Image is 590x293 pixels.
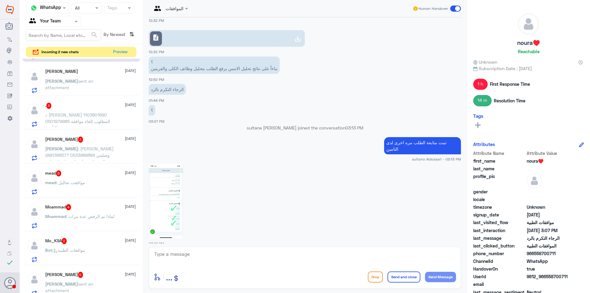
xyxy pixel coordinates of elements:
span: [DATE] [125,136,136,141]
button: search [91,30,98,40]
span: 3 [46,103,52,109]
span: signup_date [473,212,525,218]
span: 2 [527,258,571,264]
h6: Attributes [473,141,495,147]
img: defaultAdmin.png [27,238,42,253]
input: Search by Name, Local etc… [26,30,101,41]
h5: noura♥️ [517,39,540,46]
span: 3 [78,137,83,143]
span: Subscription Date : [DATE] [473,65,584,72]
h6: Tags [473,113,483,119]
span: description [152,34,159,41]
span: null [527,188,571,195]
span: Unknown [473,59,497,65]
h5: mead [45,170,61,176]
span: 01:44 PM [149,98,164,102]
span: profile_pic [473,173,525,187]
span: ... [166,271,172,282]
span: first_name [473,158,525,164]
span: [PERSON_NAME] [45,146,78,151]
img: defaultAdmin.png [27,103,42,118]
span: [DATE] [125,170,136,176]
span: الرجاء التكرم بالرد [527,235,571,241]
span: gender [473,188,525,195]
i: check [6,259,14,266]
span: Attribute Value [527,150,571,156]
div: Tags [106,4,117,12]
span: . [45,112,46,117]
span: : موافقت تحاليل [56,180,85,185]
img: defaultAdmin.png [527,173,542,188]
span: By Newest [101,29,127,42]
span: sultana Aldossari - 03:13 PM [412,156,461,162]
span: last_clicked_button [473,243,525,249]
h5: Moammad [45,204,71,210]
button: Avatar [4,277,16,289]
i: ⇅ [129,29,134,39]
h5: Mo_KSA [45,238,67,244]
button: Preview [110,47,130,57]
span: locale [473,196,525,203]
span: true [527,266,571,272]
span: 12:32 PM [149,50,164,54]
span: 2025-03-18T18:17:02.393Z [527,212,571,218]
img: 1714583222570848.jpg [149,164,183,239]
span: 6 [56,170,61,176]
h5: احمد [45,69,78,74]
span: 4 [66,204,71,210]
span: 03:21 PM [149,242,164,246]
span: phone_number [473,250,525,257]
h5: Ahmed [45,137,83,143]
img: defaultAdmin.png [27,137,42,152]
span: last_visited_flow [473,219,525,226]
span: HandoverOn [473,266,525,272]
p: 6/10/2025, 3:07 PM [149,105,155,116]
span: Attribute Name [473,150,525,156]
span: Resolution Time [494,97,525,104]
span: Unknown [527,204,571,210]
span: موافقات الطبية [527,219,571,226]
span: timezone [473,204,525,210]
span: ChannelId [473,258,525,264]
h5: . [45,103,52,109]
span: الموافقات الطبية [527,243,571,249]
span: last_interaction [473,227,525,234]
span: last_name [473,165,525,172]
span: UserId [473,273,525,280]
p: 6/10/2025, 12:52 PM [149,57,280,74]
span: [DATE] [125,271,136,277]
p: sultana [PERSON_NAME] joined the conversation [149,125,461,131]
img: defaultAdmin.png [27,69,42,84]
span: : موافقات الطبية [52,247,85,253]
span: 12:52 PM [149,77,164,81]
span: [PERSON_NAME] [45,78,78,84]
img: defaultAdmin.png [518,14,539,34]
button: ... [166,270,172,284]
span: null [527,196,571,203]
span: Moammad [45,214,66,219]
span: email [473,281,525,287]
span: noura♥️ [527,158,571,164]
span: [DATE] [125,204,136,209]
span: 2025-10-06T12:07:15.9192684Z [527,227,571,234]
h5: Sara [45,272,83,278]
span: 5 [78,272,83,278]
span: First Response Time [490,81,530,87]
span: [DATE] [125,102,136,108]
span: 12:32 PM [149,18,164,22]
img: defaultAdmin.png [27,204,42,220]
span: search [91,31,98,38]
span: [PERSON_NAME] [45,281,78,287]
img: yourTeam.svg [29,17,38,26]
span: 2 [62,238,67,244]
span: incoming 2 new chats [41,49,79,55]
span: Bot [45,247,52,253]
h6: Reachable [518,49,540,54]
button: Send Message [425,272,456,282]
span: [DATE] [125,238,136,243]
p: 6/10/2025, 3:13 PM [384,137,461,154]
span: last_message [473,235,525,241]
span: 1 h [473,79,488,90]
span: 14 m [473,95,492,106]
img: Widebot Logo [6,5,14,14]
